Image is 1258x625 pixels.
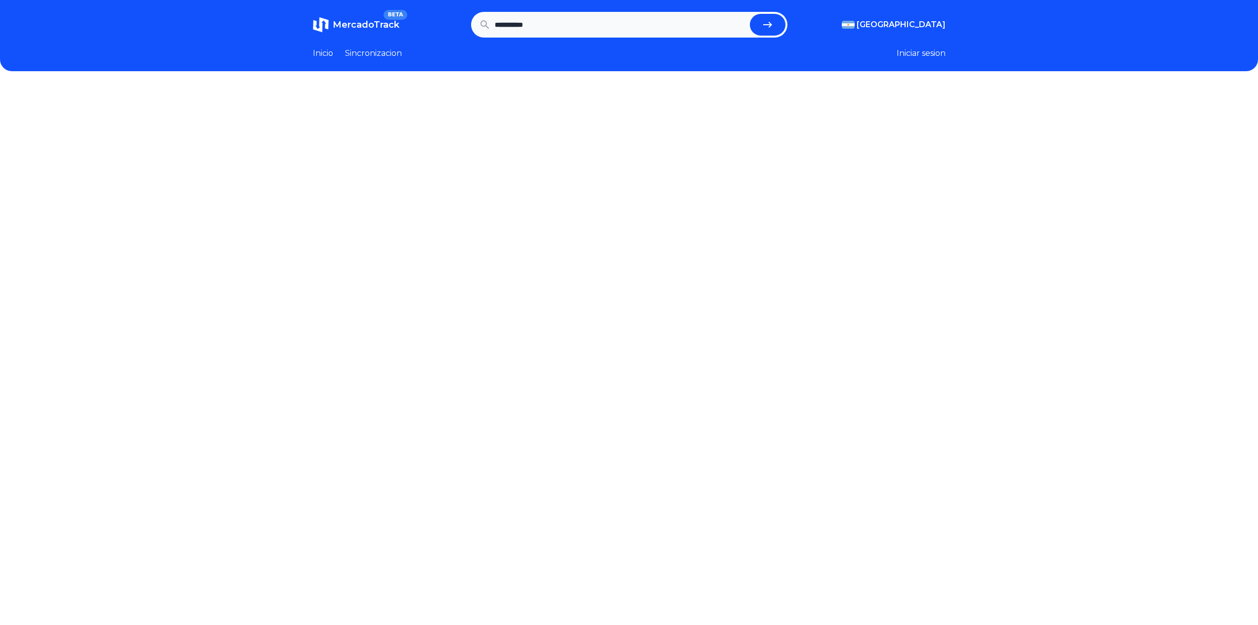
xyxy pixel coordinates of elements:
img: MercadoTrack [313,17,329,33]
button: Iniciar sesion [897,47,946,59]
span: BETA [384,10,407,20]
a: Inicio [313,47,333,59]
img: Argentina [842,21,855,29]
button: [GEOGRAPHIC_DATA] [842,19,946,31]
span: MercadoTrack [333,19,399,30]
a: MercadoTrackBETA [313,17,399,33]
span: [GEOGRAPHIC_DATA] [857,19,946,31]
a: Sincronizacion [345,47,402,59]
